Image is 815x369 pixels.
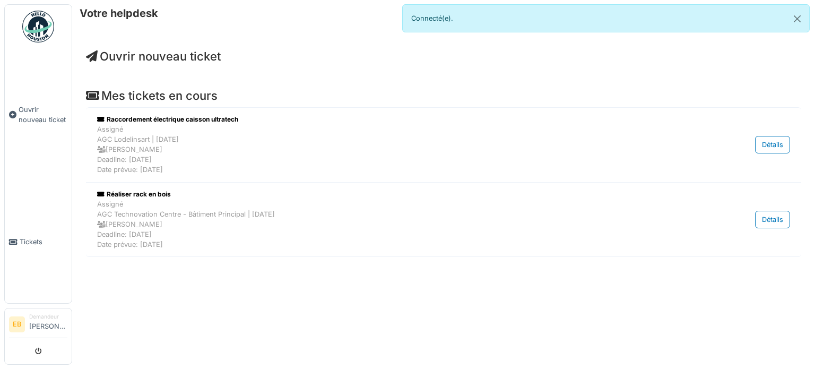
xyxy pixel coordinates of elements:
div: Détails [755,211,790,228]
h4: Mes tickets en cours [86,89,801,102]
div: Assigné AGC Lodelinsart | [DATE] [PERSON_NAME] Deadline: [DATE] Date prévue: [DATE] [97,124,680,175]
span: Ouvrir nouveau ticket [19,105,67,125]
a: EB Demandeur[PERSON_NAME] [9,313,67,338]
div: Réaliser rack en bois [97,190,680,199]
a: Réaliser rack en bois AssignéAGC Technovation Centre - Bâtiment Principal | [DATE] [PERSON_NAME]D... [94,187,793,253]
button: Close [785,5,809,33]
div: Détails [755,136,790,153]
div: Assigné AGC Technovation Centre - Bâtiment Principal | [DATE] [PERSON_NAME] Deadline: [DATE] Date... [97,199,680,250]
h6: Votre helpdesk [80,7,158,20]
li: [PERSON_NAME] [29,313,67,336]
a: Ouvrir nouveau ticket [86,49,221,63]
img: Badge_color-CXgf-gQk.svg [22,11,54,42]
li: EB [9,316,25,332]
a: Raccordement électrique caisson ultratech AssignéAGC Lodelinsart | [DATE] [PERSON_NAME]Deadline: ... [94,112,793,178]
div: Connecté(e). [402,4,810,32]
a: Tickets [5,181,72,304]
div: Raccordement électrique caisson ultratech [97,115,680,124]
span: Tickets [20,237,67,247]
div: Demandeur [29,313,67,321]
a: Ouvrir nouveau ticket [5,48,72,181]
